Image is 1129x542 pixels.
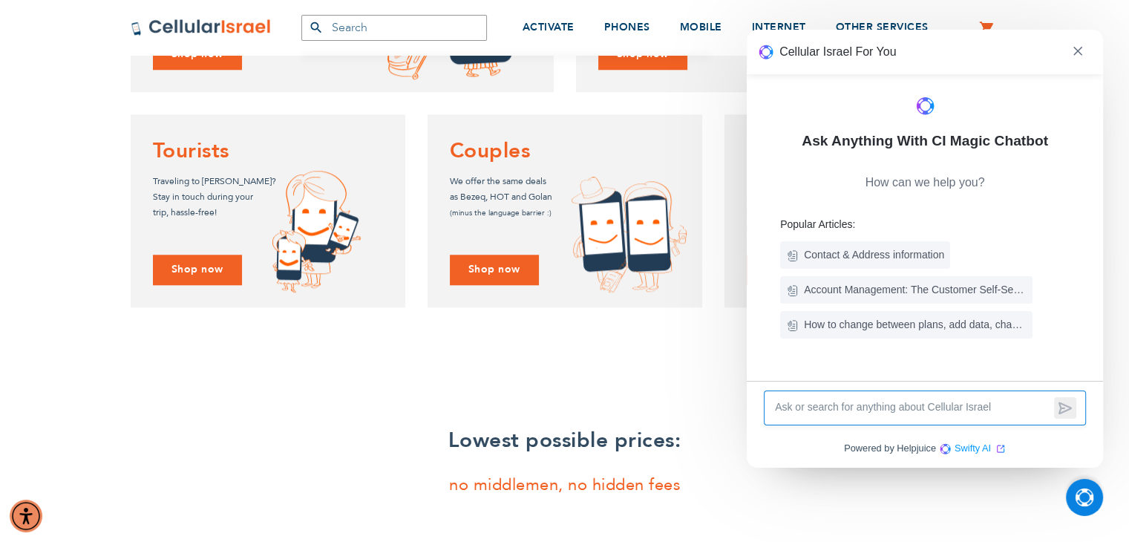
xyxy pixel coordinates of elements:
p: Traveling to [PERSON_NAME]? Stay in touch during your trip, hassle-free! [153,174,383,221]
span: PHONES [604,20,650,34]
span: ACTIVATE [523,20,575,34]
a: Shop now [153,255,242,285]
h4: Couples [450,137,680,166]
h3: Lowest possible prices: [131,426,999,456]
p: no middlemen, no hidden fees [131,471,999,500]
a: Shop now [450,255,539,285]
p: We offer the same deals as Bezeq, HOT and Golan [450,174,680,221]
h4: Tourists [153,137,383,166]
div: Accessibility Menu [10,500,42,532]
small: (minus the language barrier :) [450,208,552,218]
span: MOBILE [680,20,722,34]
span: OTHER SERVICES [836,20,929,34]
span: INTERNET [752,20,806,34]
img: Cellular Israel Logo [131,19,272,36]
input: Search [301,15,487,41]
